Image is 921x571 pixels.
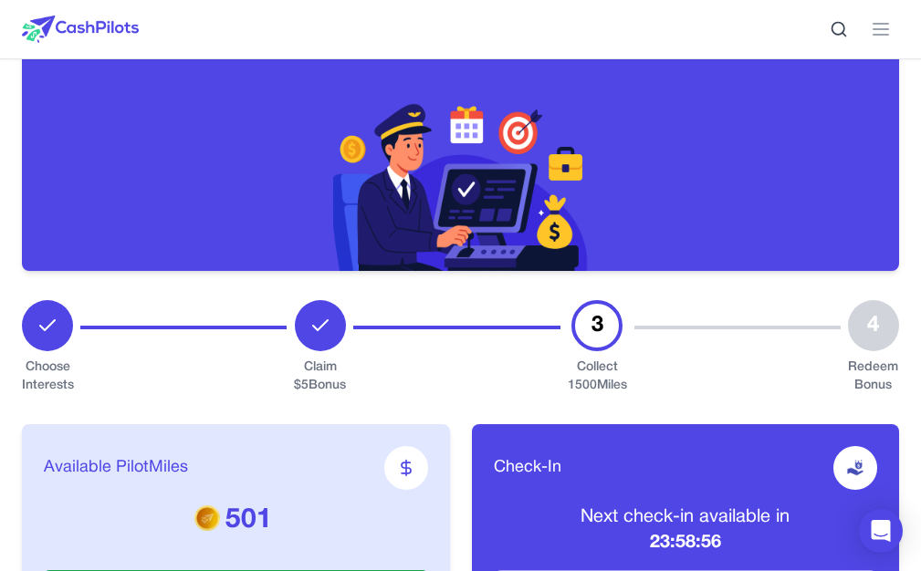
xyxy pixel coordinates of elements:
div: 4 [848,300,899,351]
p: 23:58:56 [494,530,878,555]
img: CashPilots Logo [22,16,139,43]
div: Choose Interests [22,358,73,395]
span: Available PilotMiles [44,455,188,481]
div: Open Intercom Messenger [859,509,903,553]
p: 501 [44,504,428,537]
img: Header decoration [22,88,899,271]
div: Claim $ 5 Bonus [294,358,346,395]
div: 3 [571,300,623,351]
img: PMs [194,504,220,530]
div: Collect 1500 Miles [568,358,627,395]
p: Next check-in available in [494,504,878,530]
span: Check-In [494,455,561,481]
img: receive-dollar [846,459,864,477]
div: Redeem Bonus [848,358,899,395]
